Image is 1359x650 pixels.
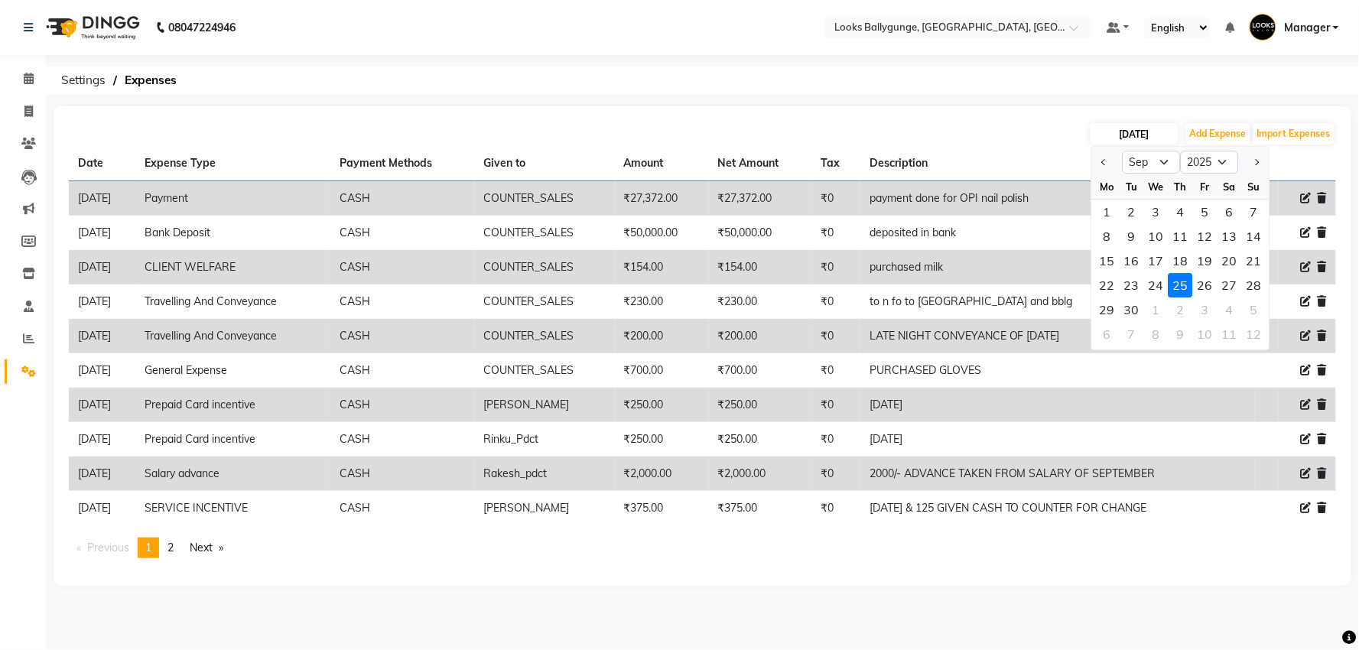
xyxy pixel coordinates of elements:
select: Select year [1181,151,1239,174]
div: Sunday, October 12, 2025 [1242,322,1266,346]
div: 9 [1120,224,1144,249]
span: Manager [1284,20,1330,36]
div: Friday, September 26, 2025 [1193,273,1218,297]
div: 19 [1193,249,1218,273]
td: ₹200.00 [709,319,812,353]
div: 7 [1242,200,1266,224]
div: 1 [1144,297,1169,322]
td: Salary advance [135,457,330,491]
span: 2 [167,541,174,554]
div: Tuesday, September 9, 2025 [1120,224,1144,249]
td: payment done for OPI nail polish [860,181,1255,216]
div: Saturday, October 11, 2025 [1218,322,1242,346]
div: Thursday, September 4, 2025 [1169,200,1193,224]
td: ₹2,000.00 [615,457,709,491]
div: 12 [1242,322,1266,346]
td: COUNTER_SALES [474,181,615,216]
td: ₹0 [812,319,860,353]
div: Sunday, September 28, 2025 [1242,273,1266,297]
div: 16 [1120,249,1144,273]
td: [DATE] [69,250,135,284]
td: [DATE] [69,491,135,525]
div: Monday, September 22, 2025 [1095,273,1120,297]
div: 6 [1095,322,1120,346]
div: Wednesday, September 10, 2025 [1144,224,1169,249]
td: COUNTER_SALES [474,216,615,250]
td: COUNTER_SALES [474,250,615,284]
td: PURCHASED GLOVES [860,353,1255,388]
td: COUNTER_SALES [474,284,615,319]
div: 4 [1218,297,1242,322]
td: CASH [330,284,474,319]
div: 6 [1218,200,1242,224]
select: Select month [1123,151,1181,174]
img: Manager [1250,14,1276,41]
td: to n fo to [GEOGRAPHIC_DATA] and bblg [860,284,1255,319]
th: Expense Type [135,146,330,181]
div: 10 [1144,224,1169,249]
th: Description [860,146,1255,181]
span: Settings [54,67,113,94]
div: 27 [1218,273,1242,297]
input: PLACEHOLDER.DATE [1091,123,1179,145]
button: Import Expenses [1253,123,1335,145]
th: Date [69,146,135,181]
td: Travelling And Conveyance [135,284,330,319]
td: 2000/- ADVANCE TAKEN FROM SALARY OF SEPTEMBER [860,457,1255,491]
td: COUNTER_SALES [474,319,615,353]
div: Sunday, October 5, 2025 [1242,297,1266,322]
div: 15 [1095,249,1120,273]
td: LATE NIGHT CONVEYANCE OF [DATE] [860,319,1255,353]
td: [PERSON_NAME] [474,491,615,525]
div: Fr [1193,174,1218,199]
td: CASH [330,388,474,422]
td: ₹27,372.00 [615,181,709,216]
img: logo [39,6,144,49]
div: 17 [1144,249,1169,273]
div: Tuesday, September 23, 2025 [1120,273,1144,297]
td: ₹700.00 [709,353,812,388]
div: 20 [1218,249,1242,273]
div: Sunday, September 14, 2025 [1242,224,1266,249]
div: Friday, October 3, 2025 [1193,297,1218,322]
td: COUNTER_SALES [474,353,615,388]
th: Tax [812,146,860,181]
div: Wednesday, October 1, 2025 [1144,297,1169,322]
td: ₹0 [812,388,860,422]
td: Rakesh_pdct [474,457,615,491]
td: ₹2,000.00 [709,457,812,491]
td: [PERSON_NAME] [474,388,615,422]
td: ₹250.00 [709,388,812,422]
div: Monday, September 15, 2025 [1095,249,1120,273]
div: Friday, September 12, 2025 [1193,224,1218,249]
th: Payment Methods [330,146,474,181]
div: 26 [1193,273,1218,297]
b: 08047224946 [168,6,236,49]
th: Net Amount [709,146,812,181]
td: ₹0 [812,250,860,284]
td: CASH [330,422,474,457]
td: ₹375.00 [615,491,709,525]
div: Su [1242,174,1266,199]
div: 21 [1242,249,1266,273]
div: 23 [1120,273,1144,297]
td: ₹154.00 [709,250,812,284]
div: 9 [1169,322,1193,346]
div: Saturday, September 13, 2025 [1218,224,1242,249]
td: CASH [330,491,474,525]
div: 14 [1242,224,1266,249]
td: ₹50,000.00 [615,216,709,250]
td: ₹50,000.00 [709,216,812,250]
td: ₹230.00 [709,284,812,319]
div: Sa [1218,174,1242,199]
div: 8 [1144,322,1169,346]
td: [DATE] [69,284,135,319]
div: Wednesday, September 17, 2025 [1144,249,1169,273]
div: 25 [1169,273,1193,297]
td: ₹0 [812,457,860,491]
td: ₹0 [812,422,860,457]
div: 12 [1193,224,1218,249]
td: ₹230.00 [615,284,709,319]
td: CASH [330,250,474,284]
td: ₹27,372.00 [709,181,812,216]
